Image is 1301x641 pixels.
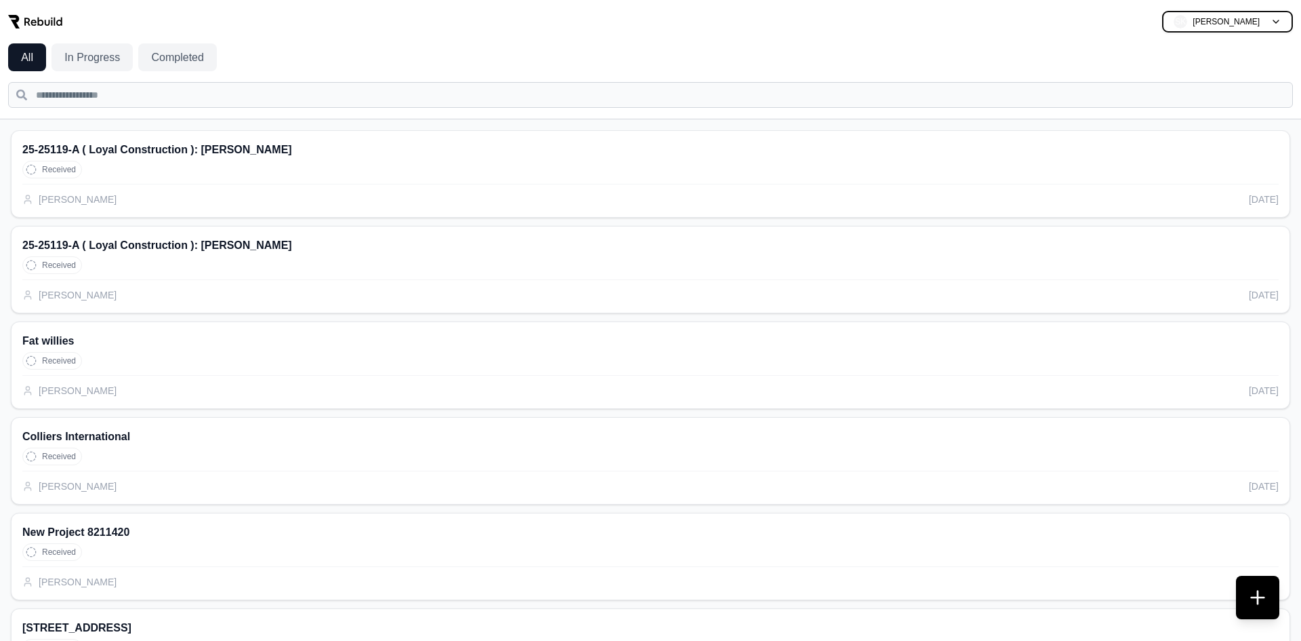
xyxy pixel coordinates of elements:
[22,384,117,397] div: [PERSON_NAME]
[22,620,1279,636] h2: [STREET_ADDRESS]
[1174,15,1187,28] span: SK
[22,288,117,302] div: [PERSON_NAME]
[51,43,133,71] button: In Progress
[22,575,117,589] div: [PERSON_NAME]
[22,524,1279,541] h2: New Project 8211420
[42,164,76,175] p: Received
[42,547,76,558] p: Received
[1249,193,1279,206] div: [DATE]
[1249,384,1279,397] div: [DATE]
[22,429,1279,445] h2: Colliers International
[22,142,1279,158] h2: 25-25119-A ( Loyal Construction ): [PERSON_NAME]
[42,355,76,366] p: Received
[22,193,117,206] div: [PERSON_NAME]
[22,333,1279,349] h2: Fat willies
[42,260,76,271] p: Received
[22,480,117,493] div: [PERSON_NAME]
[22,237,1279,254] h2: 25-25119-A ( Loyal Construction ): [PERSON_NAME]
[1249,480,1279,493] div: [DATE]
[1193,16,1260,27] p: [PERSON_NAME]
[1249,288,1279,302] div: [DATE]
[138,43,217,71] button: Completed
[1249,575,1279,589] div: [DATE]
[1162,11,1293,33] button: SK[PERSON_NAME]
[42,451,76,462] p: Received
[8,15,62,28] img: Rebuild
[8,43,46,71] button: All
